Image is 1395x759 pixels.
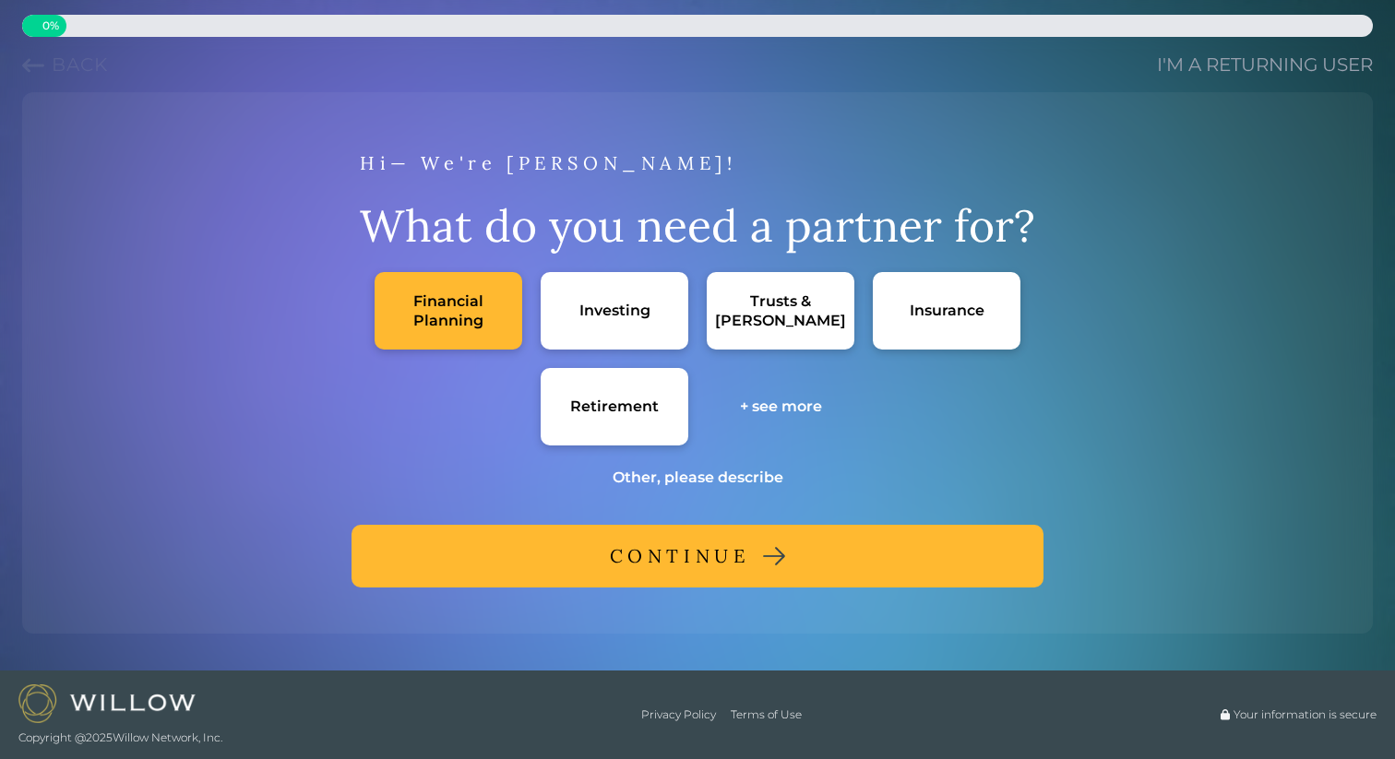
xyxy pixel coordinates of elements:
div: Other, please describe [613,468,783,487]
div: CONTINUE [610,540,750,573]
div: What do you need a partner for? [360,198,1035,254]
div: Trusts & [PERSON_NAME] [715,291,846,330]
span: 0 % [22,18,59,33]
div: 0% complete [22,15,66,37]
span: Your information is secure [1234,707,1377,722]
div: Retirement [570,397,659,416]
div: Hi— We're [PERSON_NAME]! [360,147,1035,180]
button: Previous question [22,52,108,77]
div: Insurance [910,301,984,320]
div: + see more [740,397,822,416]
div: Financial Planning [393,291,504,330]
a: I'm a returning user [1157,52,1373,77]
span: Copyright @ 2025 Willow Network, Inc. [18,730,222,745]
span: Back [52,53,108,76]
button: CONTINUE [352,525,1043,587]
div: Investing [579,301,650,320]
a: Terms of Use [731,707,802,722]
img: Willow logo [18,684,196,722]
a: Privacy Policy [641,707,716,722]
